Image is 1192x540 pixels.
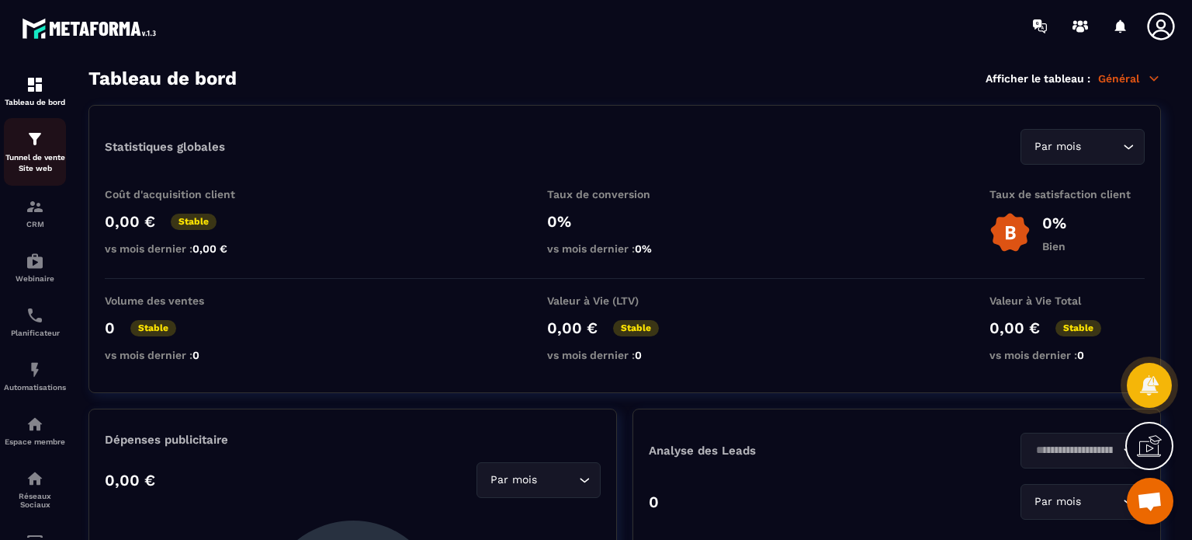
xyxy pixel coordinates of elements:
[171,214,217,230] p: Stable
[4,437,66,446] p: Espace membre
[4,274,66,283] p: Webinaire
[4,329,66,337] p: Planificateur
[22,14,161,43] img: logo
[1042,240,1066,253] p: Bien
[547,349,702,361] p: vs mois dernier :
[4,186,66,240] a: formationformationCRM
[105,349,260,361] p: vs mois dernier :
[4,294,66,349] a: schedulerschedulerPlanificateur
[547,188,702,200] p: Taux de conversion
[547,319,598,337] p: 0,00 €
[1031,442,1119,459] input: Search for option
[1084,138,1119,155] input: Search for option
[26,197,44,216] img: formation
[105,212,155,231] p: 0,00 €
[989,349,1145,361] p: vs mois dernier :
[635,349,642,361] span: 0
[649,493,659,511] p: 0
[192,242,227,255] span: 0,00 €
[4,492,66,509] p: Réseaux Sociaux
[1055,320,1101,336] p: Stable
[1031,138,1084,155] span: Par mois
[989,294,1145,307] p: Valeur à Vie Total
[1127,478,1173,524] div: Ouvrir le chat
[105,433,601,447] p: Dépenses publicitaire
[105,471,155,489] p: 0,00 €
[105,294,260,307] p: Volume des ventes
[130,320,176,336] p: Stable
[989,319,1040,337] p: 0,00 €
[4,64,66,118] a: formationformationTableau de bord
[4,240,66,294] a: automationsautomationsWebinaire
[105,188,260,200] p: Coût d'acquisition client
[547,242,702,255] p: vs mois dernier :
[26,130,44,148] img: formation
[1020,433,1145,469] div: Search for option
[989,212,1031,253] img: b-badge-o.b3b20ee6.svg
[105,140,225,154] p: Statistiques globales
[4,118,66,186] a: formationformationTunnel de vente Site web
[4,383,66,392] p: Automatisations
[476,462,601,498] div: Search for option
[26,75,44,94] img: formation
[26,469,44,488] img: social-network
[1098,71,1161,85] p: Général
[1042,214,1066,232] p: 0%
[649,444,897,458] p: Analyse des Leads
[547,294,702,307] p: Valeur à Vie (LTV)
[1084,493,1119,510] input: Search for option
[4,152,66,174] p: Tunnel de vente Site web
[547,212,702,231] p: 0%
[88,68,237,89] h3: Tableau de bord
[4,458,66,521] a: social-networksocial-networkRéseaux Sociaux
[26,306,44,325] img: scheduler
[1077,349,1084,361] span: 0
[105,242,260,255] p: vs mois dernier :
[4,220,66,228] p: CRM
[986,72,1090,85] p: Afficher le tableau :
[26,361,44,379] img: automations
[487,472,540,489] span: Par mois
[1020,484,1145,520] div: Search for option
[4,98,66,106] p: Tableau de bord
[26,415,44,434] img: automations
[4,403,66,458] a: automationsautomationsEspace membre
[26,252,44,270] img: automations
[989,188,1145,200] p: Taux de satisfaction client
[4,349,66,403] a: automationsautomationsAutomatisations
[1031,493,1084,510] span: Par mois
[540,472,575,489] input: Search for option
[1020,129,1145,165] div: Search for option
[613,320,659,336] p: Stable
[635,242,652,255] span: 0%
[192,349,199,361] span: 0
[105,319,115,337] p: 0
